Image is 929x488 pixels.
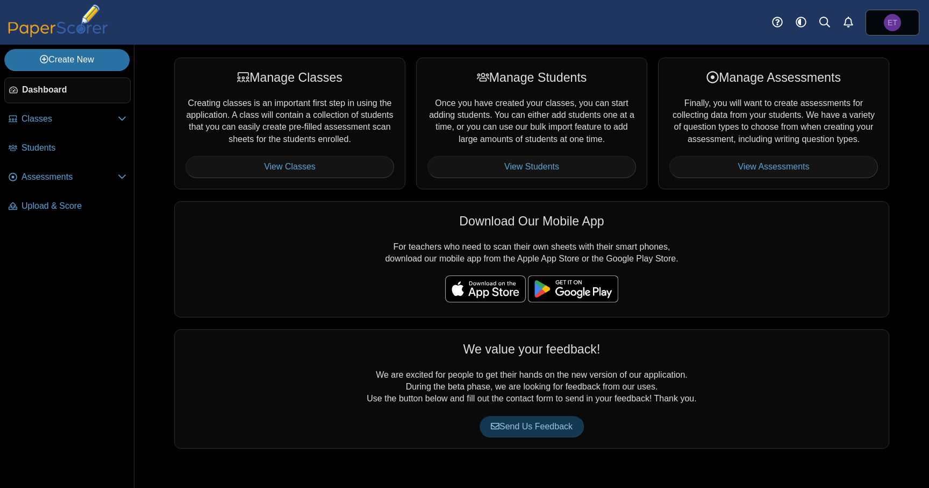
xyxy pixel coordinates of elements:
div: We are excited for people to get their hands on the new version of our application. During the be... [174,329,889,449]
a: View Students [427,156,636,178]
div: Creating classes is an important first step in using the application. A class will contain a coll... [174,58,405,189]
a: Alerts [837,11,860,34]
div: Download Our Mobile App [185,213,878,230]
span: Students [22,142,126,154]
a: Upload & Score [4,194,131,220]
span: Send Us Feedback [491,422,573,431]
a: View Classes [185,156,394,178]
a: Send Us Feedback [480,416,584,437]
span: Upload & Score [22,200,126,212]
a: Dashboard [4,77,131,103]
div: Manage Students [427,69,636,86]
a: Create New [4,49,130,70]
div: For teachers who need to scan their own sheets with their smart phones, download our mobile app f... [174,201,889,317]
div: Finally, you will want to create assessments for collecting data from your students. We have a va... [658,58,889,189]
a: Enterprise Teacher 1 [866,10,919,36]
span: Enterprise Teacher 1 [888,19,897,26]
a: View Assessments [669,156,878,178]
a: Classes [4,107,131,132]
img: PaperScorer [4,4,112,37]
span: Classes [22,113,118,125]
img: apple-store-badge.svg [445,275,526,302]
span: Enterprise Teacher 1 [884,14,901,31]
img: google-play-badge.png [528,275,618,302]
div: Manage Assessments [669,69,878,86]
a: Students [4,136,131,161]
span: Dashboard [22,84,126,96]
div: We value your feedback! [185,341,878,358]
div: Manage Classes [185,69,394,86]
div: Once you have created your classes, you can start adding students. You can either add students on... [416,58,647,189]
a: PaperScorer [4,30,112,39]
span: Assessments [22,171,118,183]
a: Assessments [4,165,131,190]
